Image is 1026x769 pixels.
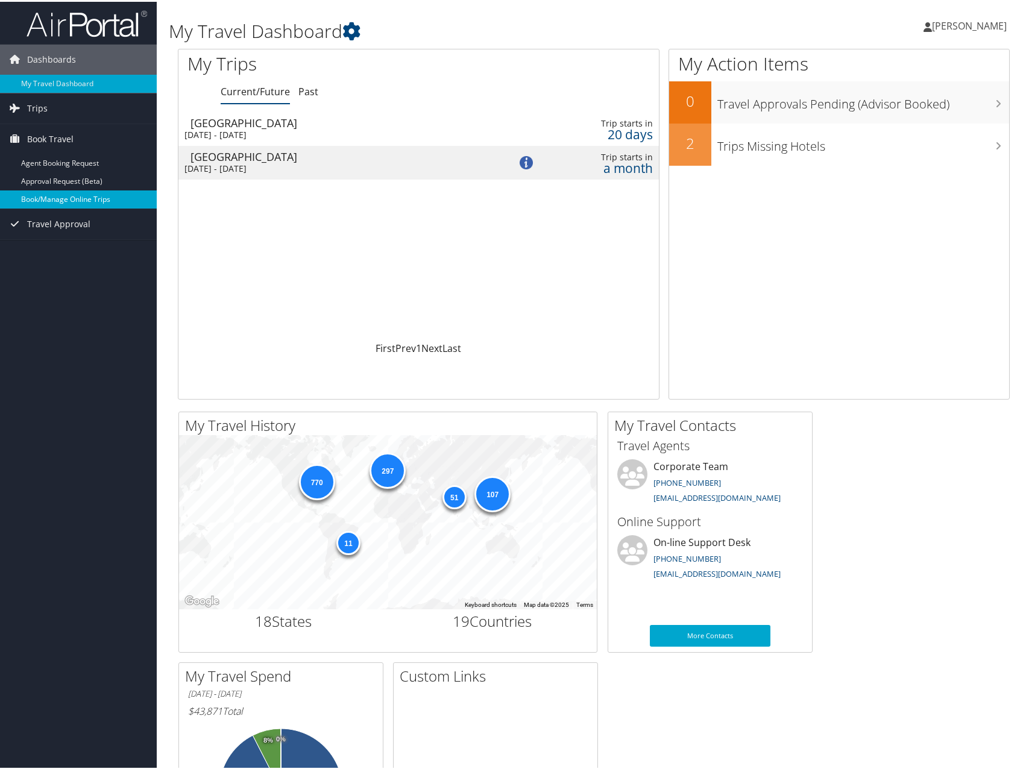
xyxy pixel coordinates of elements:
[221,83,290,96] a: Current/Future
[653,476,721,486] a: [PHONE_NUMBER]
[653,567,781,577] a: [EMAIL_ADDRESS][DOMAIN_NAME]
[276,734,286,741] tspan: 0%
[669,49,1009,75] h1: My Action Items
[650,623,770,645] a: More Contacts
[185,664,383,685] h2: My Travel Spend
[717,88,1009,111] h3: Travel Approvals Pending (Advisor Booked)
[524,600,569,606] span: Map data ©2025
[614,413,812,434] h2: My Travel Contacts
[617,512,803,529] h3: Online Support
[653,491,781,501] a: [EMAIL_ADDRESS][DOMAIN_NAME]
[717,130,1009,153] h3: Trips Missing Hotels
[188,703,222,716] span: $43,871
[188,703,374,716] h6: Total
[169,17,735,42] h1: My Travel Dashboard
[669,131,711,152] h2: 2
[442,483,466,507] div: 51
[611,457,809,507] li: Corporate Team
[376,340,395,353] a: First
[336,529,360,553] div: 11
[669,89,711,110] h2: 0
[27,8,147,36] img: airportal-logo.png
[184,162,482,172] div: [DATE] - [DATE]
[190,149,488,160] div: [GEOGRAPHIC_DATA]
[27,43,76,73] span: Dashboards
[400,664,597,685] h2: Custom Links
[669,80,1009,122] a: 0Travel Approvals Pending (Advisor Booked)
[653,551,721,562] a: [PHONE_NUMBER]
[545,161,653,172] div: a month
[298,83,318,96] a: Past
[395,340,416,353] a: Prev
[545,116,653,127] div: Trip starts in
[182,592,222,607] img: Google
[932,17,1007,31] span: [PERSON_NAME]
[611,533,809,583] li: On-line Support Desk
[474,474,511,510] div: 107
[184,128,482,139] div: [DATE] - [DATE]
[617,436,803,453] h3: Travel Agents
[421,340,442,353] a: Next
[298,462,335,498] div: 770
[263,735,273,742] tspan: 8%
[370,451,406,487] div: 297
[255,609,272,629] span: 18
[545,127,653,138] div: 20 days
[397,609,588,630] h2: Countries
[27,92,48,122] span: Trips
[185,413,597,434] h2: My Travel History
[576,600,593,606] a: Terms (opens in new tab)
[669,122,1009,164] a: 2Trips Missing Hotels
[416,340,421,353] a: 1
[187,49,450,75] h1: My Trips
[520,154,533,168] img: alert-flat-solid-info.png
[188,686,374,698] h6: [DATE] - [DATE]
[453,609,470,629] span: 19
[465,599,517,607] button: Keyboard shortcuts
[188,609,379,630] h2: States
[545,150,653,161] div: Trip starts in
[182,592,222,607] a: Open this area in Google Maps (opens a new window)
[924,6,1019,42] a: [PERSON_NAME]
[27,122,74,152] span: Book Travel
[27,207,90,237] span: Travel Approval
[190,116,488,127] div: [GEOGRAPHIC_DATA]
[442,340,461,353] a: Last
